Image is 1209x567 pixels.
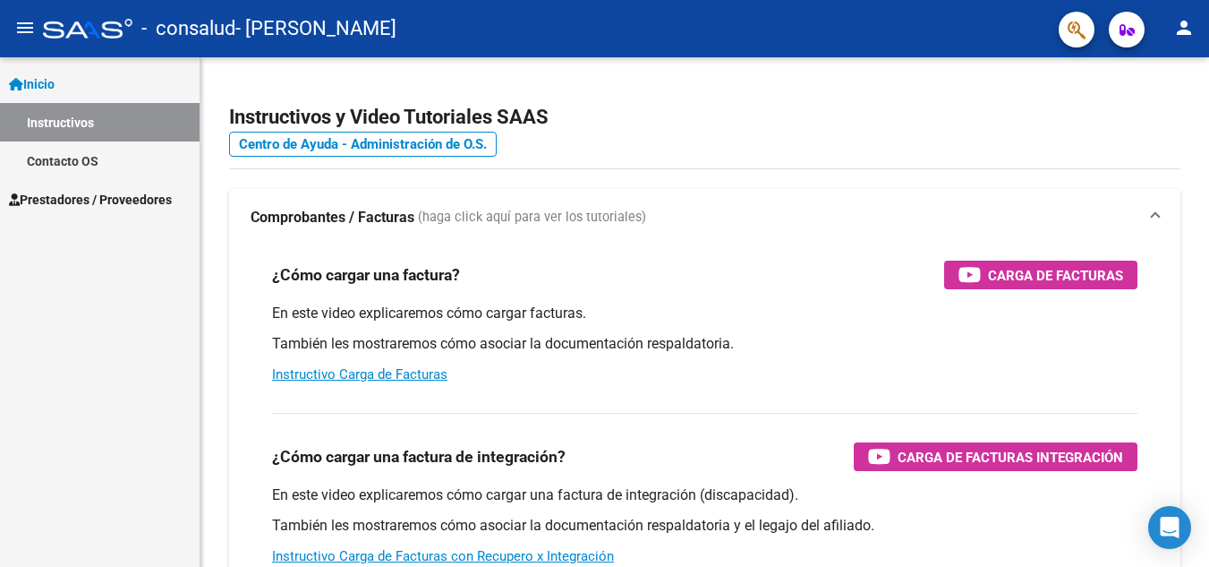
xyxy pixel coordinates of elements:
p: En este video explicaremos cómo cargar una factura de integración (discapacidad). [272,485,1137,505]
p: En este video explicaremos cómo cargar facturas. [272,304,1137,323]
span: - [PERSON_NAME] [235,9,396,48]
a: Instructivo Carga de Facturas con Recupero x Integración [272,548,614,564]
p: También les mostraremos cómo asociar la documentación respaldatoria. [272,334,1137,354]
h3: ¿Cómo cargar una factura? [272,262,460,288]
a: Centro de Ayuda - Administración de O.S. [229,132,497,157]
button: Carga de Facturas [944,261,1137,289]
span: Carga de Facturas [988,264,1123,287]
div: Open Intercom Messenger [1148,506,1191,549]
mat-icon: person [1173,17,1195,39]
mat-icon: menu [14,17,36,39]
a: Instructivo Carga de Facturas [272,366,447,382]
h2: Instructivos y Video Tutoriales SAAS [229,100,1180,134]
mat-expansion-panel-header: Comprobantes / Facturas (haga click aquí para ver los tutoriales) [229,189,1180,246]
h3: ¿Cómo cargar una factura de integración? [272,444,566,469]
span: Prestadores / Proveedores [9,190,172,210]
span: Carga de Facturas Integración [898,446,1123,468]
span: (haga click aquí para ver los tutoriales) [418,208,646,228]
button: Carga de Facturas Integración [854,442,1137,471]
strong: Comprobantes / Facturas [251,208,414,228]
span: Inicio [9,74,55,94]
p: También les mostraremos cómo asociar la documentación respaldatoria y el legajo del afiliado. [272,516,1137,536]
span: - consalud [141,9,235,48]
